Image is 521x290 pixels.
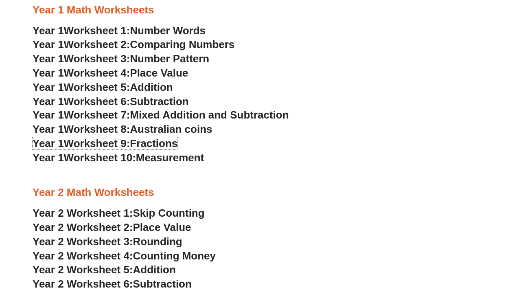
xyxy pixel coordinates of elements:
span: Subtraction [133,278,192,290]
span: Addition [133,264,176,276]
a: Year 2 Worksheet 5:Addition [33,264,176,276]
span: Worksheet 4: [64,67,130,79]
span: Comparing Numbers [130,38,234,51]
a: Year 1Worksheet 8:Australian coins [33,123,212,135]
a: Year 2 Worksheet 2:Place Value [33,221,191,233]
span: Number Words [130,24,206,37]
a: Year 1Worksheet 9:Fractions [33,137,177,149]
a: Year 1Worksheet 10:Measurement [33,152,204,164]
h3: Year 2 Math Worksheets [33,186,488,200]
span: Mixed Addition and Subtraction [130,109,289,121]
span: Number Pattern [130,53,209,65]
a: Year 1Worksheet 6:Subtraction [33,95,189,108]
span: Worksheet 10: [64,152,136,164]
span: Worksheet 9: [64,137,130,149]
span: Worksheet 2: [64,38,130,51]
span: Place Value [133,221,191,233]
span: Year 2 Worksheet 1: [33,207,133,219]
span: Year 2 Worksheet 6: [33,278,133,290]
span: Year 2 Worksheet 4: [33,250,133,262]
span: Worksheet 1: [64,24,130,37]
a: Year 2 Worksheet 1:Skip Counting [33,207,205,219]
span: Fractions [130,137,177,149]
span: Worksheet 5: [64,81,130,93]
span: Australian coins [130,123,212,135]
span: Year 2 Worksheet 3: [33,235,133,248]
a: Year 1Worksheet 4:Place Value [33,67,188,79]
span: Counting Money [133,250,216,262]
a: Year 2 Worksheet 3:Rounding [33,235,182,248]
span: Subtraction [130,95,188,108]
iframe: Chat Widget [381,198,521,290]
span: Worksheet 8: [64,123,130,135]
span: Measurement [136,152,204,164]
a: Year 1Worksheet 7:Mixed Addition and Subtraction [33,109,289,121]
a: Year 1Worksheet 5:Addition [33,81,173,93]
span: Addition [130,81,173,93]
h3: Year 1 Math Worksheets [33,3,488,17]
span: Worksheet 6: [64,95,130,108]
a: Year 2 Worksheet 6:Subtraction [33,278,192,290]
a: Year 1Worksheet 1:Number Words [33,24,206,37]
span: Place Value [130,67,188,79]
span: Year 2 Worksheet 5: [33,264,133,276]
span: Skip Counting [133,207,205,219]
a: Year 1Worksheet 2:Comparing Numbers [33,38,234,51]
span: Rounding [133,235,182,248]
a: Year 2 Worksheet 4:Counting Money [33,250,216,262]
span: Worksheet 3: [64,53,130,65]
span: Worksheet 7: [64,109,130,121]
span: Year 2 Worksheet 2: [33,221,133,233]
a: Year 1Worksheet 3:Number Pattern [33,53,209,65]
